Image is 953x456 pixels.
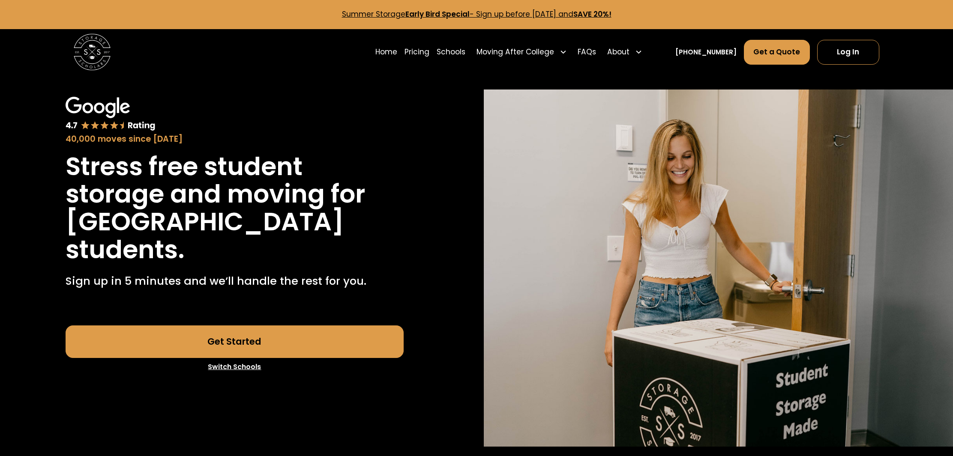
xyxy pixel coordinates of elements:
[573,9,611,19] strong: SAVE 20%!
[578,39,596,65] a: FAQs
[375,39,397,65] a: Home
[675,48,737,57] a: [PHONE_NUMBER]
[342,9,611,19] a: Summer StorageEarly Bird Special- Sign up before [DATE] andSAVE 20%!
[476,47,554,58] div: Moving After College
[817,40,879,65] a: Log In
[437,39,465,65] a: Schools
[66,325,403,358] a: Get Started
[405,9,470,19] strong: Early Bird Special
[74,34,110,70] img: Storage Scholars main logo
[66,358,403,376] a: Switch Schools
[607,47,629,58] div: About
[66,133,403,146] div: 40,000 moves since [DATE]
[66,236,185,264] h1: students.
[66,97,155,131] img: Google 4.7 star rating
[66,153,403,208] h1: Stress free student storage and moving for
[603,39,646,65] div: About
[74,34,110,70] a: home
[405,39,429,65] a: Pricing
[473,39,570,65] div: Moving After College
[744,40,810,65] a: Get a Quote
[66,273,366,289] p: Sign up in 5 minutes and we’ll handle the rest for you.
[66,208,344,236] h1: [GEOGRAPHIC_DATA]
[484,89,953,447] img: Storage Scholars will have everything waiting for you in your room when you arrive to campus.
